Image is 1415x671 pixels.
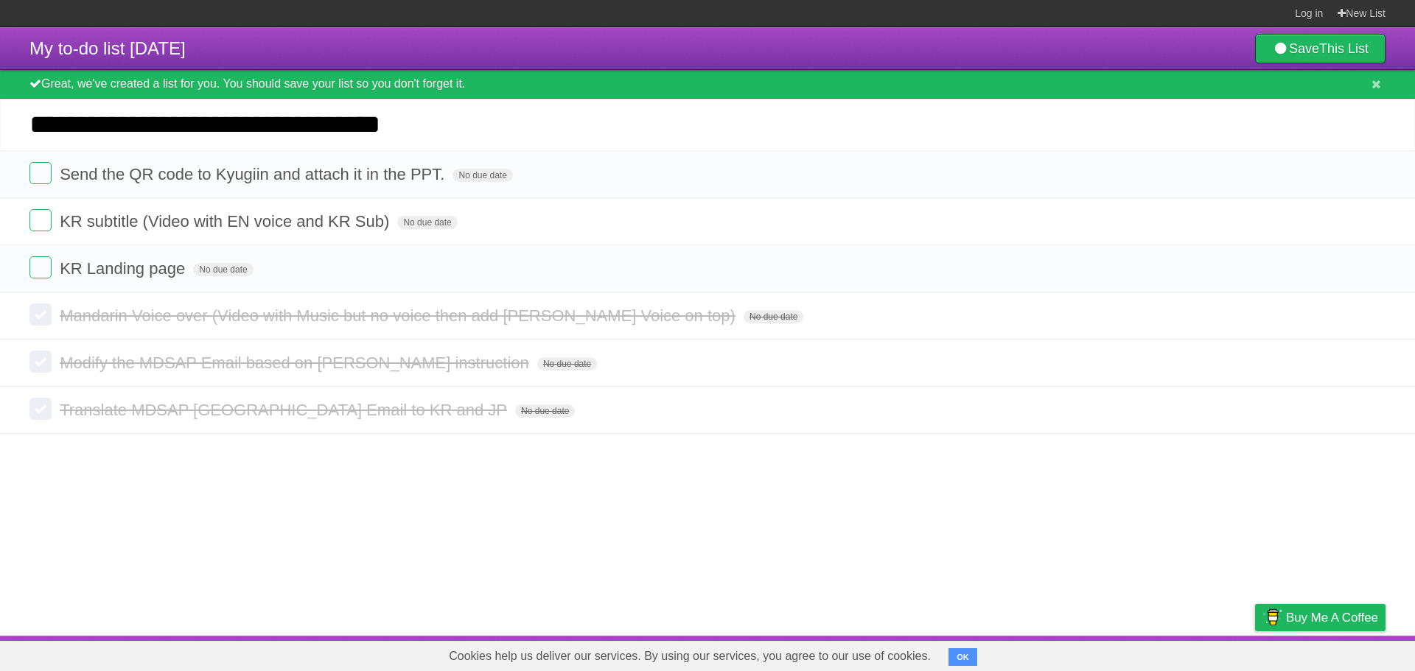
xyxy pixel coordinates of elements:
[60,306,739,325] span: Mandarin Voice over (Video with Music but no voice then add [PERSON_NAME] Voice on top)
[1186,639,1218,667] a: Terms
[1293,639,1386,667] a: Suggest a feature
[1286,605,1378,630] span: Buy me a coffee
[515,404,575,418] span: No due date
[1319,41,1369,56] b: This List
[60,259,189,278] span: KR Landing page
[60,354,533,372] span: Modify the MDSAP Email based on [PERSON_NAME] instruction
[1059,639,1090,667] a: About
[29,398,52,420] label: Done
[60,212,393,231] span: KR subtitle (Video with EN voice and KR Sub)
[193,263,253,276] span: No due date
[537,357,597,370] span: No due date
[29,209,52,231] label: Done
[29,351,52,373] label: Done
[434,642,946,671] span: Cookies help us deliver our services. By using our services, you agree to our use of cookies.
[453,169,512,182] span: No due date
[60,165,448,183] span: Send the QR code to Kyugiin and attach it in the PPT.
[1108,639,1167,667] a: Developers
[948,648,977,666] button: OK
[744,310,803,323] span: No due date
[29,162,52,184] label: Done
[29,256,52,278] label: Done
[1262,605,1282,630] img: Buy me a coffee
[1236,639,1274,667] a: Privacy
[29,303,52,326] label: Done
[1255,34,1386,63] a: SaveThis List
[60,401,511,419] span: Translate MDSAP [GEOGRAPHIC_DATA] Email to KR and JP
[1255,604,1386,631] a: Buy me a coffee
[397,216,457,229] span: No due date
[29,38,186,58] span: My to-do list [DATE]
